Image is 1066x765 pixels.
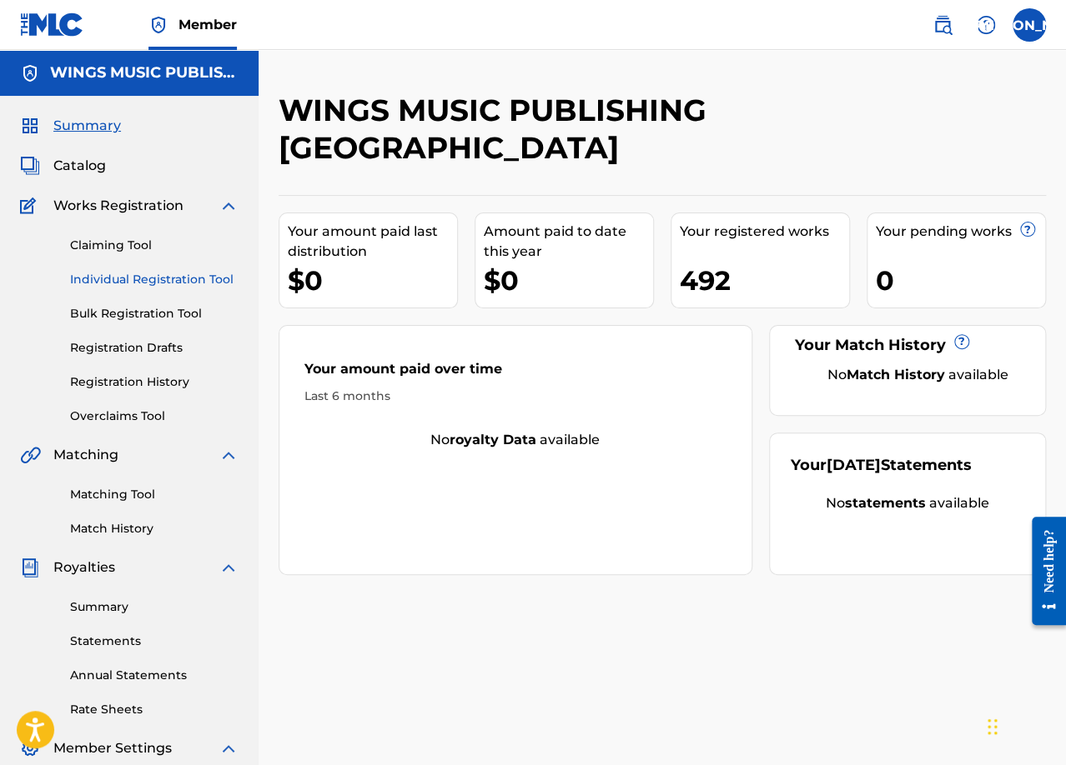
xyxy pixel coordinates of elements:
[288,262,457,299] div: $0
[955,335,968,348] span: ?
[20,445,41,465] img: Matching
[70,701,239,718] a: Rate Sheets
[847,367,945,382] strong: Match History
[53,116,121,136] span: Summary
[279,92,869,167] h2: WINGS MUSIC PUBLISHING [GEOGRAPHIC_DATA]
[53,557,115,577] span: Royalties
[70,486,239,503] a: Matching Tool
[304,387,727,405] div: Last 6 months
[53,156,106,176] span: Catalog
[20,63,40,83] img: Accounts
[791,454,972,477] div: Your Statements
[1021,222,1034,236] span: ?
[926,8,959,42] a: Public Search
[219,196,239,216] img: expand
[70,271,239,288] a: Individual Registration Tool
[484,222,653,262] div: Amount paid to date this year
[20,196,42,216] img: Works Registration
[70,373,239,391] a: Registration History
[845,495,926,511] strong: statements
[680,222,849,242] div: Your registered works
[20,156,40,176] img: Catalog
[812,365,1025,385] div: No available
[304,359,727,387] div: Your amount paid over time
[219,738,239,758] img: expand
[988,702,998,752] div: Drag
[70,667,239,684] a: Annual Statements
[20,12,84,37] img: MLC Logo
[20,116,40,136] img: Summary
[179,15,237,34] span: Member
[70,520,239,537] a: Match History
[20,116,121,136] a: SummarySummary
[70,598,239,616] a: Summary
[70,237,239,254] a: Claiming Tool
[1013,8,1046,42] div: User Menu
[827,456,881,474] span: [DATE]
[20,557,40,577] img: Royalties
[876,222,1045,242] div: Your pending works
[983,685,1066,765] iframe: Chat Widget
[70,339,239,357] a: Registration Drafts
[791,493,1025,513] div: No available
[933,15,953,35] img: search
[20,156,106,176] a: CatalogCatalog
[53,445,118,465] span: Matching
[70,407,239,425] a: Overclaims Tool
[969,8,1003,42] div: Help
[53,738,172,758] span: Member Settings
[680,262,849,299] div: 492
[976,15,996,35] img: help
[70,305,239,322] a: Bulk Registration Tool
[876,262,1045,299] div: 0
[1019,504,1066,638] iframe: Resource Center
[50,63,239,82] h5: WINGS MUSIC PUBLISHING USA
[450,432,536,447] strong: royalty data
[219,445,239,465] img: expand
[20,738,40,758] img: Member Settings
[53,196,184,216] span: Works Registration
[70,632,239,650] a: Statements
[288,222,457,262] div: Your amount paid last distribution
[148,15,168,35] img: Top Rightsholder
[219,557,239,577] img: expand
[484,262,653,299] div: $0
[791,334,1025,357] div: Your Match History
[279,430,752,450] div: No available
